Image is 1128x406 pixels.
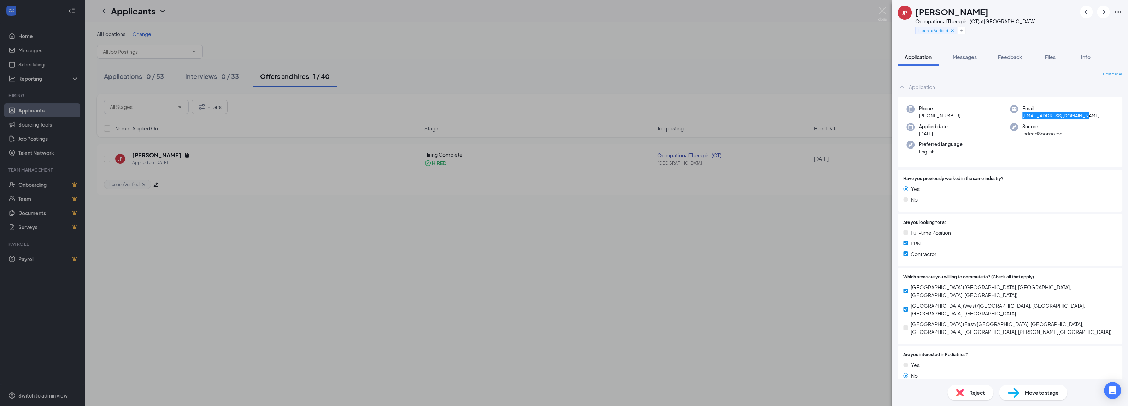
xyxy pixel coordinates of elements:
button: ArrowLeftNew [1080,6,1093,18]
span: No [911,196,918,203]
span: [GEOGRAPHIC_DATA] ([GEOGRAPHIC_DATA], [GEOGRAPHIC_DATA], [GEOGRAPHIC_DATA], [GEOGRAPHIC_DATA]) [911,283,1117,299]
span: PRN [911,239,921,247]
span: Contractor [911,250,936,258]
span: Full-time Position [911,229,951,237]
span: Which areas are you willing to commute to? (Check all that apply) [903,274,1034,280]
h1: [PERSON_NAME] [915,6,988,18]
span: [GEOGRAPHIC_DATA] (West/[GEOGRAPHIC_DATA], [GEOGRAPHIC_DATA], [GEOGRAPHIC_DATA], [GEOGRAPHIC_DATA] [911,302,1117,317]
span: Messages [953,54,977,60]
svg: ArrowLeftNew [1082,8,1091,16]
span: Files [1045,54,1056,60]
svg: Cross [950,28,955,33]
span: Phone [919,105,960,112]
svg: ArrowRight [1099,8,1108,16]
span: No [911,372,918,379]
div: Occupational Therapist (OT) at [GEOGRAPHIC_DATA] [915,18,1035,25]
span: Yes [911,361,920,369]
svg: Ellipses [1114,8,1122,16]
span: Collapse all [1103,71,1122,77]
span: Are you looking for a: [903,219,946,226]
span: Preferred language [919,141,963,148]
span: Email [1022,105,1100,112]
span: Source [1022,123,1063,130]
span: Have you previously worked in the same industry? [903,175,1004,182]
span: Yes [911,185,920,193]
span: Reject [969,389,985,396]
span: English [919,148,963,155]
div: JP [902,9,907,16]
span: IndeedSponsored [1022,130,1063,137]
span: [EMAIL_ADDRESS][DOMAIN_NAME] [1022,112,1100,119]
span: License Verified [918,28,948,34]
button: Plus [958,27,965,34]
span: Move to stage [1025,389,1059,396]
div: Open Intercom Messenger [1104,382,1121,399]
span: Are you interested in Pediatrics? [903,352,968,358]
span: Applied date [919,123,948,130]
span: [PHONE_NUMBER] [919,112,960,119]
span: [DATE] [919,130,948,137]
svg: ChevronUp [898,83,906,91]
svg: Plus [959,29,964,33]
div: Application [909,83,935,91]
span: Info [1081,54,1091,60]
button: ArrowRight [1097,6,1110,18]
span: Application [905,54,932,60]
span: Feedback [998,54,1022,60]
span: [GEOGRAPHIC_DATA] (East/[GEOGRAPHIC_DATA], [GEOGRAPHIC_DATA], [GEOGRAPHIC_DATA], [GEOGRAPHIC_DATA... [911,320,1117,336]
